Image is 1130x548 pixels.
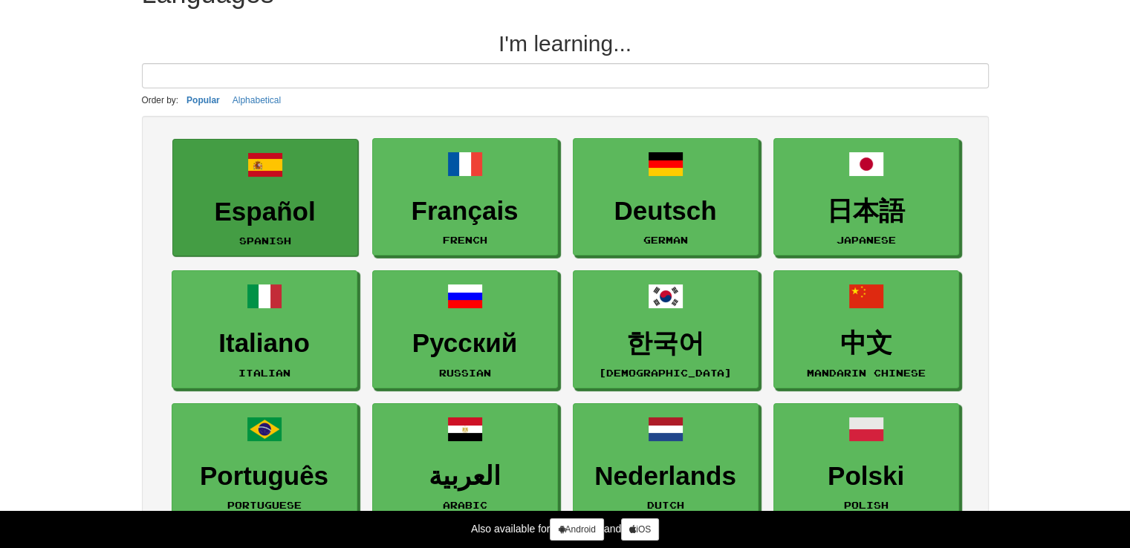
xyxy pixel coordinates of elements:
a: РусскийRussian [372,270,558,388]
small: Spanish [239,235,291,246]
h3: Français [380,197,550,226]
h3: Polski [782,462,951,491]
h3: 日本語 [782,197,951,226]
a: DeutschGerman [573,138,759,256]
button: Popular [182,92,224,108]
h2: I'm learning... [142,31,989,56]
small: German [643,235,688,245]
small: Italian [238,368,290,378]
small: Order by: [142,95,179,105]
a: NederlandsDutch [573,403,759,521]
small: Arabic [443,500,487,510]
small: Dutch [647,500,684,510]
small: Russian [439,368,491,378]
h3: Español [181,198,350,226]
small: Mandarin Chinese [807,368,926,378]
a: 한국어[DEMOGRAPHIC_DATA] [573,270,759,388]
small: Portuguese [227,500,302,510]
h3: 中文 [782,329,951,358]
a: PortuguêsPortuguese [172,403,357,521]
a: FrançaisFrench [372,138,558,256]
a: 日本語Japanese [773,138,959,256]
a: PolskiPolish [773,403,959,521]
h3: Русский [380,329,550,358]
h3: 한국어 [581,329,750,358]
h3: Deutsch [581,197,750,226]
h3: Italiano [180,329,349,358]
small: Polish [844,500,889,510]
a: العربيةArabic [372,403,558,521]
h3: Português [180,462,349,491]
a: iOS [621,518,659,541]
h3: Nederlands [581,462,750,491]
small: [DEMOGRAPHIC_DATA] [599,368,732,378]
a: ItalianoItalian [172,270,357,388]
small: Japanese [837,235,896,245]
h3: العربية [380,462,550,491]
button: Alphabetical [228,92,285,108]
small: French [443,235,487,245]
a: EspañolSpanish [172,139,358,257]
a: 中文Mandarin Chinese [773,270,959,388]
a: Android [550,518,603,541]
